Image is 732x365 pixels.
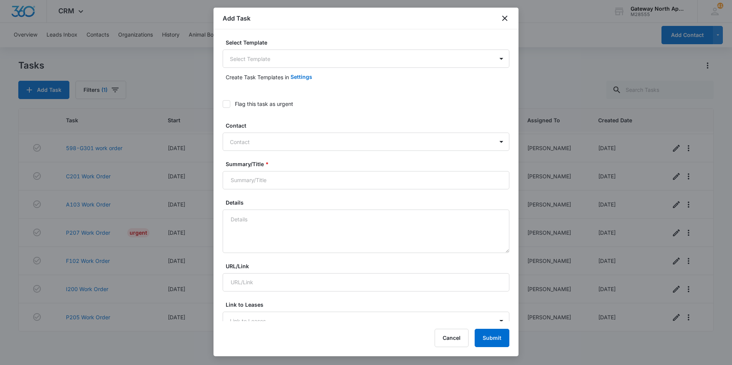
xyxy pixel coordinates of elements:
button: Settings [291,68,312,86]
label: Select Template [226,38,512,46]
h1: Add Task [223,14,250,23]
p: Create Task Templates in [226,73,289,81]
label: Summary/Title [226,160,512,168]
label: Contact [226,122,512,130]
input: Summary/Title [223,171,509,189]
label: Details [226,199,512,207]
div: Flag this task as urgent [235,100,293,108]
button: Submit [475,329,509,347]
label: Link to Leases [226,301,512,309]
button: close [500,14,509,23]
label: URL/Link [226,262,512,270]
button: Cancel [435,329,469,347]
input: URL/Link [223,273,509,291]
